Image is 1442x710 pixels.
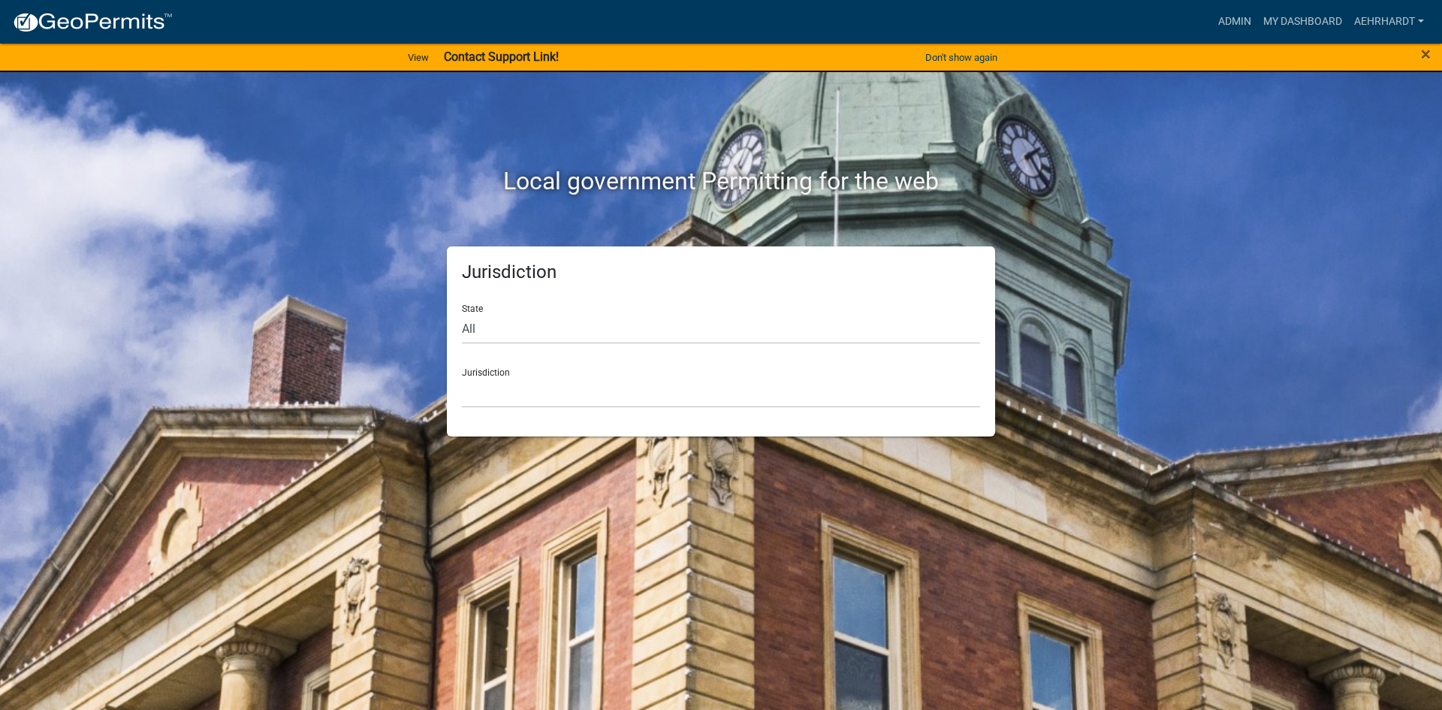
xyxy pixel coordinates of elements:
[1257,8,1348,36] a: My Dashboard
[1348,8,1430,36] a: aehrhardt
[444,50,559,64] strong: Contact Support Link!
[919,45,1003,70] button: Don't show again
[402,45,435,70] a: View
[304,167,1138,195] h2: Local government Permitting for the web
[1421,45,1431,63] button: Close
[1212,8,1257,36] a: Admin
[462,261,980,283] h5: Jurisdiction
[1421,44,1431,65] span: ×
